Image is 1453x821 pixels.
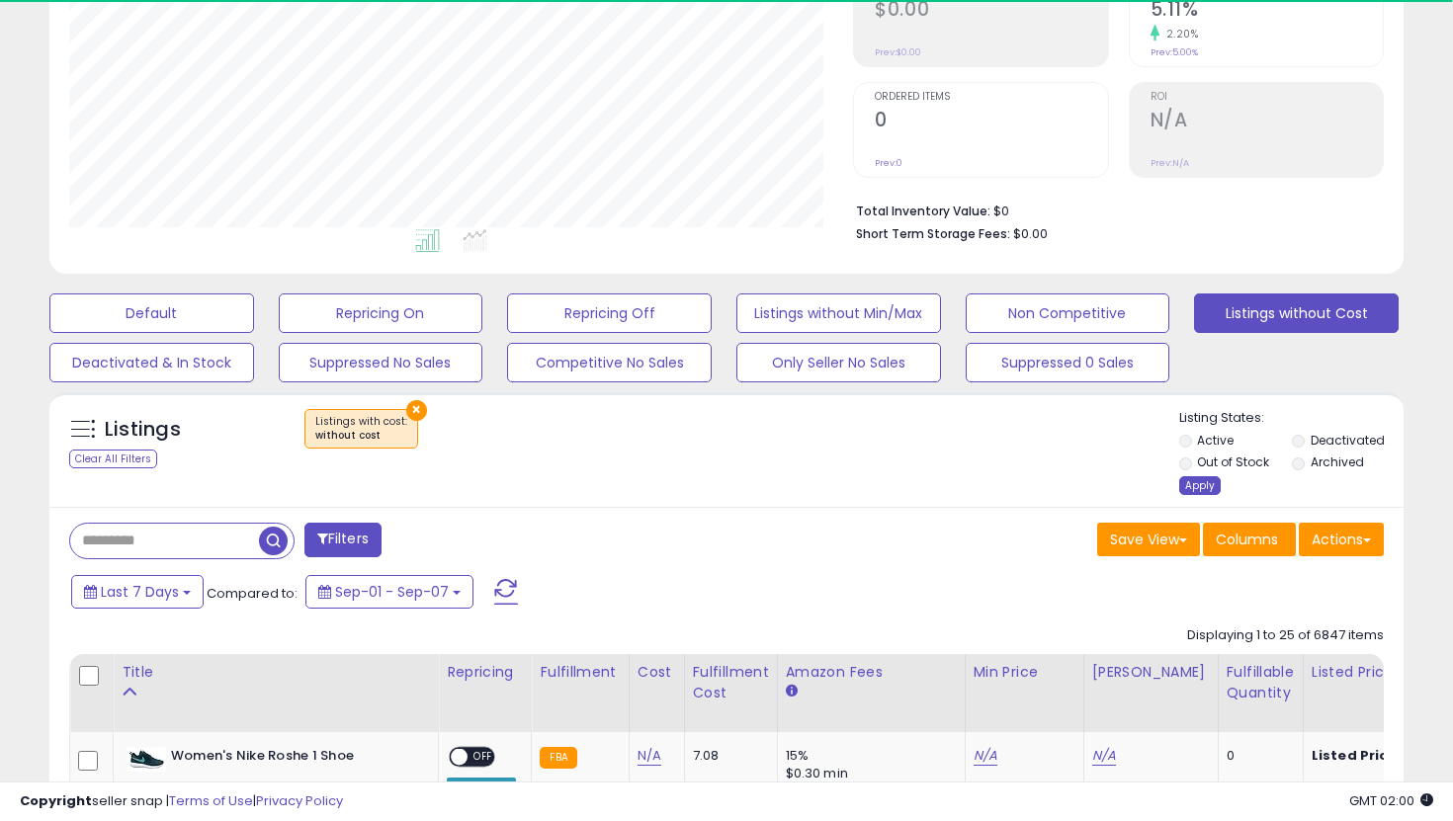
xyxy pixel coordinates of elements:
button: Listings without Min/Max [736,293,941,333]
div: 15% [786,747,950,765]
button: Filters [304,523,382,557]
button: Actions [1299,523,1384,556]
button: Competitive No Sales [507,343,712,382]
h2: 0 [875,109,1107,135]
small: Prev: 0 [875,157,902,169]
b: Total Inventory Value: [856,203,990,219]
button: Deactivated & In Stock [49,343,254,382]
button: Non Competitive [966,293,1170,333]
div: 0 [1227,747,1288,765]
div: Apply [1179,476,1221,495]
span: Last 7 Days [101,582,179,602]
button: Listings without Cost [1194,293,1399,333]
span: Ordered Items [875,92,1107,103]
button: Suppressed 0 Sales [966,343,1170,382]
span: $0.00 [1013,224,1048,243]
small: FBA [540,747,576,769]
a: Terms of Use [169,791,253,810]
div: Amazon Fees [786,662,957,683]
label: Archived [1311,453,1364,470]
span: Columns [1216,530,1278,549]
span: Compared to: [207,584,298,603]
div: Fulfillment Cost [693,662,769,703]
a: N/A [974,746,997,766]
b: Listed Price: [1312,746,1402,765]
h5: Listings [105,416,181,444]
button: Only Seller No Sales [736,343,941,382]
h2: N/A [1151,109,1383,135]
button: Sep-01 - Sep-07 [305,575,473,609]
div: Repricing [447,662,523,683]
div: seller snap | | [20,792,343,811]
div: Cost [638,662,676,683]
label: Deactivated [1311,432,1385,449]
label: Active [1197,432,1234,449]
div: [PERSON_NAME] [1092,662,1210,683]
button: Default [49,293,254,333]
span: 2025-09-15 02:00 GMT [1349,791,1433,810]
label: Out of Stock [1197,453,1269,470]
p: Listing States: [1179,409,1405,428]
button: Repricing Off [507,293,712,333]
div: Fulfillable Quantity [1227,662,1295,703]
small: Amazon Fees. [786,683,798,700]
small: Prev: N/A [1151,157,1189,169]
div: Clear All Filters [69,450,157,468]
a: Privacy Policy [256,791,343,810]
b: Short Term Storage Fees: [856,225,1010,242]
div: Title [122,662,430,683]
button: × [406,400,427,421]
div: 7.08 [693,747,762,765]
a: N/A [1092,746,1116,766]
small: Prev: 5.00% [1151,46,1198,58]
button: Repricing On [279,293,483,333]
div: without cost [315,429,407,443]
small: Prev: $0.00 [875,46,921,58]
strong: Copyright [20,791,92,810]
div: Fulfillment [540,662,620,683]
span: ROI [1151,92,1383,103]
button: Save View [1097,523,1200,556]
img: 31vJ3TPk-2L._SL40_.jpg [127,747,166,772]
li: $0 [856,198,1369,221]
b: Women's Nike Roshe 1 Shoe [171,747,411,771]
span: OFF [468,749,499,766]
button: Suppressed No Sales [279,343,483,382]
a: N/A [638,746,661,766]
small: 2.20% [1159,27,1199,41]
span: Listings with cost : [315,414,407,444]
span: Sep-01 - Sep-07 [335,582,449,602]
div: Min Price [974,662,1075,683]
button: Last 7 Days [71,575,204,609]
div: Displaying 1 to 25 of 6847 items [1187,626,1384,645]
button: Columns [1203,523,1296,556]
